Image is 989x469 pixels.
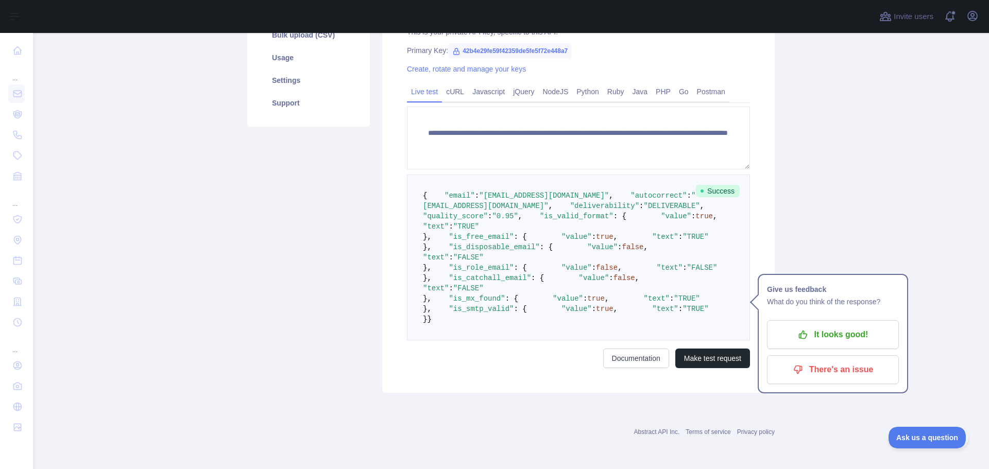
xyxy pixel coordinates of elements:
[423,253,449,262] span: "text"
[678,305,683,313] span: :
[603,83,628,100] a: Ruby
[514,233,526,241] span: : {
[674,294,700,303] span: "TRUE"
[549,202,553,210] span: ,
[695,212,713,220] span: true
[634,428,680,436] a: Abstract API Inc.
[449,264,514,272] span: "is_role_email"
[583,294,587,303] span: :
[767,296,899,308] p: What do you think of the response?
[657,264,683,272] span: "text"
[423,294,432,303] span: },
[453,222,479,231] span: "TRUE"
[449,274,531,282] span: "is_catchall_email"
[538,83,572,100] a: NodeJS
[691,212,695,220] span: :
[8,187,25,208] div: ...
[449,284,453,292] span: :
[572,83,603,100] a: Python
[561,233,592,241] span: "value"
[687,192,691,200] span: :
[643,202,700,210] span: "DELIVERABLE"
[448,43,572,59] span: 42b4e29fe59f42359de5fe5f72e448a7
[737,428,775,436] a: Privacy policy
[675,349,750,368] button: Make test request
[479,192,609,200] span: "[EMAIL_ADDRESS][DOMAIN_NAME]"
[475,192,479,200] span: :
[613,233,618,241] span: ,
[488,212,492,220] span: :
[686,428,730,436] a: Terms of service
[518,212,522,220] span: ,
[622,243,644,251] span: false
[713,212,717,220] span: ,
[678,233,683,241] span: :
[877,8,935,25] button: Invite users
[423,233,432,241] span: },
[540,243,553,251] span: : {
[693,83,729,100] a: Postman
[587,243,618,251] span: "value"
[561,264,592,272] span: "value"
[630,192,687,200] span: "autocorrect"
[514,264,526,272] span: : {
[423,192,427,200] span: {
[468,83,509,100] a: Javascript
[509,83,538,100] a: jQuery
[603,349,669,368] a: Documentation
[635,274,639,282] span: ,
[592,233,596,241] span: :
[613,305,618,313] span: ,
[687,264,718,272] span: "FALSE"
[423,212,488,220] span: "quality_score"
[449,222,453,231] span: :
[453,253,484,262] span: "FALSE"
[8,334,25,354] div: ...
[644,294,670,303] span: "text"
[514,305,526,313] span: : {
[453,284,484,292] span: "FALSE"
[652,83,675,100] a: PHP
[889,427,968,448] iframe: Toggle Customer Support
[683,264,687,272] span: :
[592,264,596,272] span: :
[613,274,635,282] span: false
[449,305,514,313] span: "is_smtp_valid"
[675,83,693,100] a: Go
[592,305,596,313] span: :
[618,264,622,272] span: ,
[609,274,613,282] span: :
[670,294,674,303] span: :
[561,305,592,313] span: "value"
[423,284,449,292] span: "text"
[427,315,431,323] span: }
[407,45,750,56] div: Primary Key:
[587,294,605,303] span: true
[8,62,25,82] div: ...
[553,294,583,303] span: "value"
[260,24,357,46] a: Bulk upload (CSV)
[596,264,618,272] span: false
[445,192,475,200] span: "email"
[423,305,432,313] span: },
[618,243,622,251] span: :
[423,264,432,272] span: },
[644,243,648,251] span: ,
[423,243,432,251] span: },
[531,274,544,282] span: : {
[683,305,708,313] span: "TRUE"
[449,233,514,241] span: "is_free_email"
[260,46,357,69] a: Usage
[505,294,518,303] span: : {
[894,11,933,23] span: Invite users
[609,192,613,200] span: ,
[652,305,678,313] span: "text"
[540,212,613,220] span: "is_valid_format"
[700,202,704,210] span: ,
[683,233,708,241] span: "TRUE"
[423,222,449,231] span: "text"
[449,243,539,251] span: "is_disposable_email"
[260,92,357,114] a: Support
[449,253,453,262] span: :
[442,83,468,100] a: cURL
